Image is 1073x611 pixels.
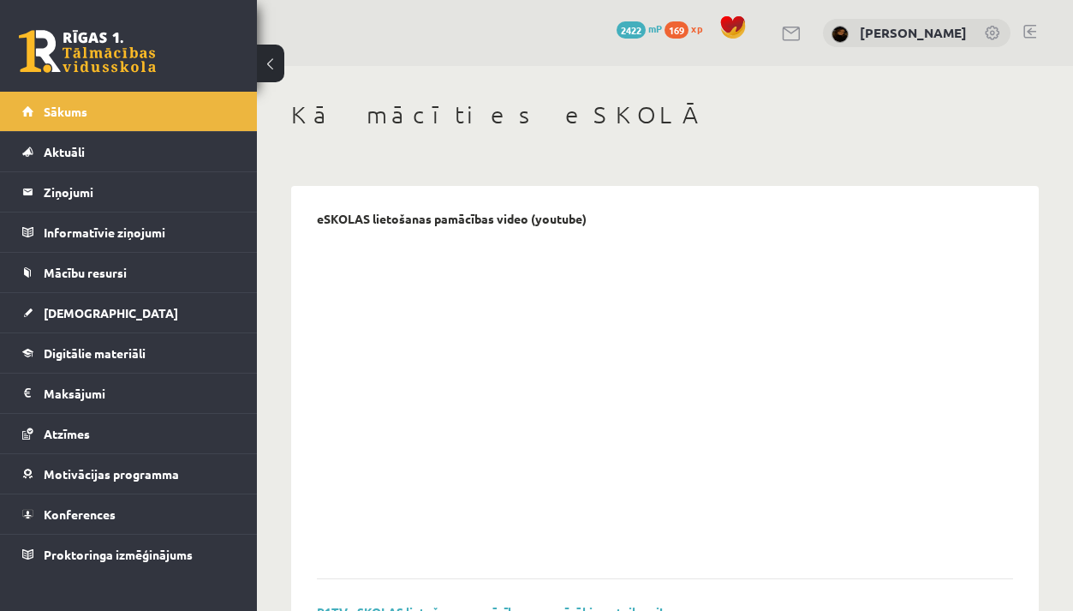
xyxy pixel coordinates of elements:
span: [DEMOGRAPHIC_DATA] [44,305,178,320]
span: Proktoringa izmēģinājums [44,547,193,562]
h1: Kā mācīties eSKOLĀ [291,100,1039,129]
legend: Ziņojumi [44,172,235,212]
img: Paula Lauceniece [832,26,849,43]
span: mP [648,21,662,35]
a: [DEMOGRAPHIC_DATA] [22,293,235,332]
span: Sākums [44,104,87,119]
a: Proktoringa izmēģinājums [22,535,235,574]
p: eSKOLAS lietošanas pamācības video (youtube) [317,212,587,226]
span: Mācību resursi [44,265,127,280]
span: 2422 [617,21,646,39]
a: 169 xp [665,21,711,35]
a: [PERSON_NAME] [860,24,967,41]
a: Konferences [22,494,235,534]
span: Konferences [44,506,116,522]
span: Atzīmes [44,426,90,441]
a: Informatīvie ziņojumi [22,213,235,252]
a: Mācību resursi [22,253,235,292]
a: Motivācijas programma [22,454,235,494]
span: 169 [665,21,689,39]
span: Aktuāli [44,144,85,159]
a: 2422 mP [617,21,662,35]
a: Aktuāli [22,132,235,171]
legend: Informatīvie ziņojumi [44,213,235,252]
a: Rīgas 1. Tālmācības vidusskola [19,30,156,73]
a: Ziņojumi [22,172,235,212]
a: Digitālie materiāli [22,333,235,373]
a: Atzīmes [22,414,235,453]
a: Sākums [22,92,235,131]
span: Motivācijas programma [44,466,179,482]
legend: Maksājumi [44,374,235,413]
span: Digitālie materiāli [44,345,146,361]
span: xp [691,21,702,35]
a: Maksājumi [22,374,235,413]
